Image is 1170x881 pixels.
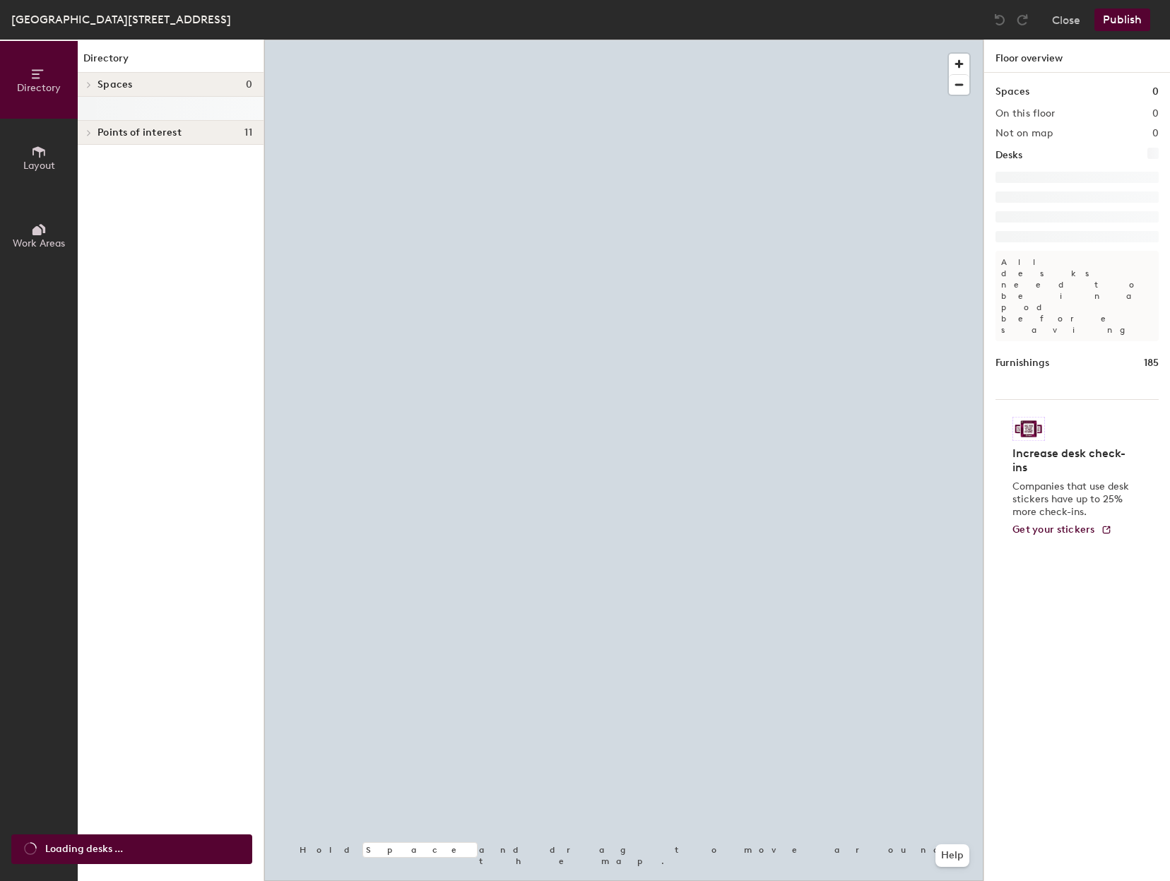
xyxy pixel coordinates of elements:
[995,108,1056,119] h2: On this floor
[984,40,1170,73] h1: Floor overview
[993,13,1007,27] img: Undo
[1152,84,1159,100] h1: 0
[995,148,1022,163] h1: Desks
[995,84,1029,100] h1: Spaces
[1152,128,1159,139] h2: 0
[995,128,1053,139] h2: Not on map
[1052,8,1080,31] button: Close
[13,237,65,249] span: Work Areas
[11,11,231,28] div: [GEOGRAPHIC_DATA][STREET_ADDRESS]
[45,841,123,857] span: Loading desks ...
[1152,108,1159,119] h2: 0
[97,127,182,138] span: Points of interest
[1012,480,1133,519] p: Companies that use desk stickers have up to 25% more check-ins.
[23,160,55,172] span: Layout
[78,51,264,73] h1: Directory
[995,355,1049,371] h1: Furnishings
[246,79,252,90] span: 0
[995,251,1159,341] p: All desks need to be in a pod before saving
[1015,13,1029,27] img: Redo
[1012,417,1045,441] img: Sticker logo
[1012,447,1133,475] h4: Increase desk check-ins
[1094,8,1150,31] button: Publish
[1012,524,1112,536] a: Get your stickers
[1144,355,1159,371] h1: 185
[97,79,133,90] span: Spaces
[1012,524,1095,536] span: Get your stickers
[935,844,969,867] button: Help
[17,82,61,94] span: Directory
[244,127,252,138] span: 11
